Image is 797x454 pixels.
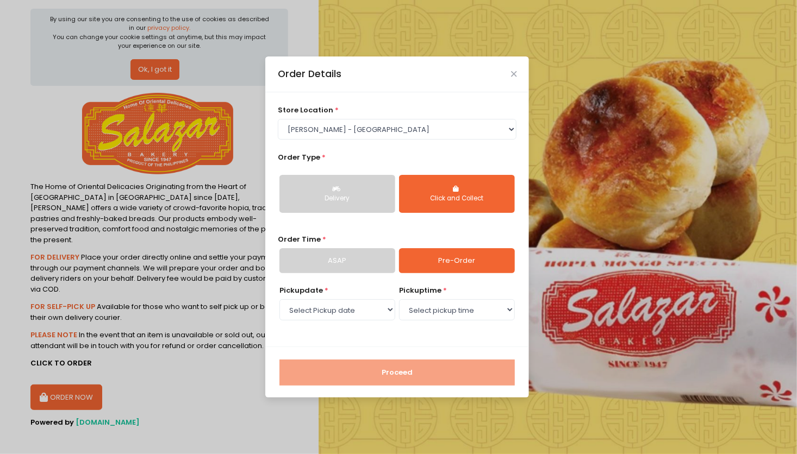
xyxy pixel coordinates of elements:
span: Order Time [278,234,321,244]
a: Pre-Order [399,248,515,273]
span: Order Type [278,152,320,162]
div: Order Details [278,67,341,81]
button: Close [511,71,516,77]
button: Proceed [279,360,515,386]
span: pickup time [399,285,441,295]
span: store location [278,105,333,115]
span: Pickup date [279,285,323,295]
div: Click and Collect [407,194,507,204]
button: Delivery [279,175,395,213]
div: Delivery [287,194,388,204]
button: Click and Collect [399,175,515,213]
a: ASAP [279,248,395,273]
